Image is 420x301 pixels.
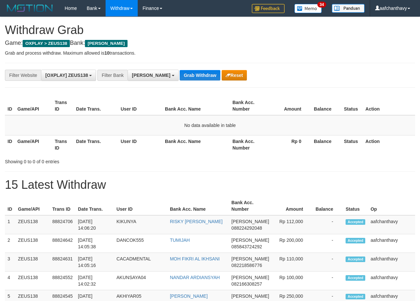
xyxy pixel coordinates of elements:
[128,70,178,81] button: [PERSON_NAME]
[231,225,262,231] span: Copy 088224292048 to clipboard
[272,234,313,253] td: Rp 200,000
[252,4,285,13] img: Feedback.jpg
[15,234,50,253] td: ZEUS138
[313,197,343,215] th: Balance
[5,40,415,46] h4: Game: Bank:
[170,275,220,280] a: NANDAR ARDIANSYAH
[52,135,73,154] th: Trans ID
[368,215,415,234] td: aafchanthavy
[170,238,190,243] a: TUMIJAH
[15,215,50,234] td: ZEUS138
[5,197,15,215] th: ID
[311,135,341,154] th: Balance
[368,197,415,215] th: Op
[114,272,167,290] td: AKUNSAYA04
[231,238,269,243] span: [PERSON_NAME]
[75,253,114,272] td: [DATE] 14:05:16
[170,219,223,224] a: RISKY [PERSON_NAME]
[231,219,269,224] span: [PERSON_NAME]
[5,253,15,272] td: 3
[75,215,114,234] td: [DATE] 14:06:20
[231,275,269,280] span: [PERSON_NAME]
[368,272,415,290] td: aafchanthavy
[52,97,73,115] th: Trans ID
[15,135,52,154] th: Game/API
[341,97,363,115] th: Status
[346,219,365,225] span: Accepted
[5,24,415,37] h1: Withdraw Grab
[272,272,313,290] td: Rp 100,000
[332,4,365,13] img: panduan.png
[5,178,415,191] h1: 15 Latest Withdraw
[41,70,96,81] button: [OXPLAY] ZEUS138
[272,253,313,272] td: Rp 110,000
[5,115,415,135] td: No data available in table
[97,70,128,81] div: Filter Bank
[346,238,365,243] span: Accepted
[5,97,15,115] th: ID
[162,135,230,154] th: Bank Acc. Name
[5,3,55,13] img: MOTION_logo.png
[73,135,118,154] th: Date Trans.
[15,272,50,290] td: ZEUS138
[343,197,368,215] th: Status
[15,97,52,115] th: Game/API
[317,2,326,8] span: 34
[167,197,229,215] th: Bank Acc. Name
[5,50,415,56] p: Grab and process withdraw. Maximum allowed is transactions.
[230,135,267,154] th: Bank Acc. Number
[346,275,365,281] span: Accepted
[75,197,114,215] th: Date Trans.
[50,253,75,272] td: 88824631
[313,215,343,234] td: -
[346,294,365,299] span: Accepted
[180,70,220,80] button: Grab Withdraw
[231,281,262,287] span: Copy 082166308257 to clipboard
[50,215,75,234] td: 88824706
[341,135,363,154] th: Status
[114,215,167,234] td: KIKUNYA
[363,135,415,154] th: Action
[15,253,50,272] td: ZEUS138
[170,293,208,299] a: [PERSON_NAME]
[104,50,110,56] strong: 10
[50,272,75,290] td: 88824552
[313,253,343,272] td: -
[313,234,343,253] td: -
[294,4,322,13] img: Button%20Memo.svg
[114,197,167,215] th: User ID
[272,197,313,215] th: Amount
[132,73,170,78] span: [PERSON_NAME]
[118,135,162,154] th: User ID
[5,234,15,253] td: 2
[75,272,114,290] td: [DATE] 14:02:32
[346,257,365,262] span: Accepted
[272,215,313,234] td: Rp 112,000
[267,97,311,115] th: Amount
[50,234,75,253] td: 88824642
[231,263,262,268] span: Copy 082218586776 to clipboard
[85,40,127,47] span: [PERSON_NAME]
[267,135,311,154] th: Rp 0
[5,70,41,81] div: Filter Website
[5,272,15,290] td: 4
[5,135,15,154] th: ID
[162,97,230,115] th: Bank Acc. Name
[313,272,343,290] td: -
[5,215,15,234] td: 1
[363,97,415,115] th: Action
[230,97,267,115] th: Bank Acc. Number
[114,234,167,253] td: DANCOK555
[368,253,415,272] td: aafchanthavy
[114,253,167,272] td: CACADMENTAL
[222,70,247,80] button: Reset
[73,97,118,115] th: Date Trans.
[368,234,415,253] td: aafchanthavy
[75,234,114,253] td: [DATE] 14:05:38
[50,197,75,215] th: Trans ID
[118,97,162,115] th: User ID
[311,97,341,115] th: Balance
[229,197,272,215] th: Bank Acc. Number
[5,156,170,165] div: Showing 0 to 0 of 0 entries
[231,244,262,249] span: Copy 085843724292 to clipboard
